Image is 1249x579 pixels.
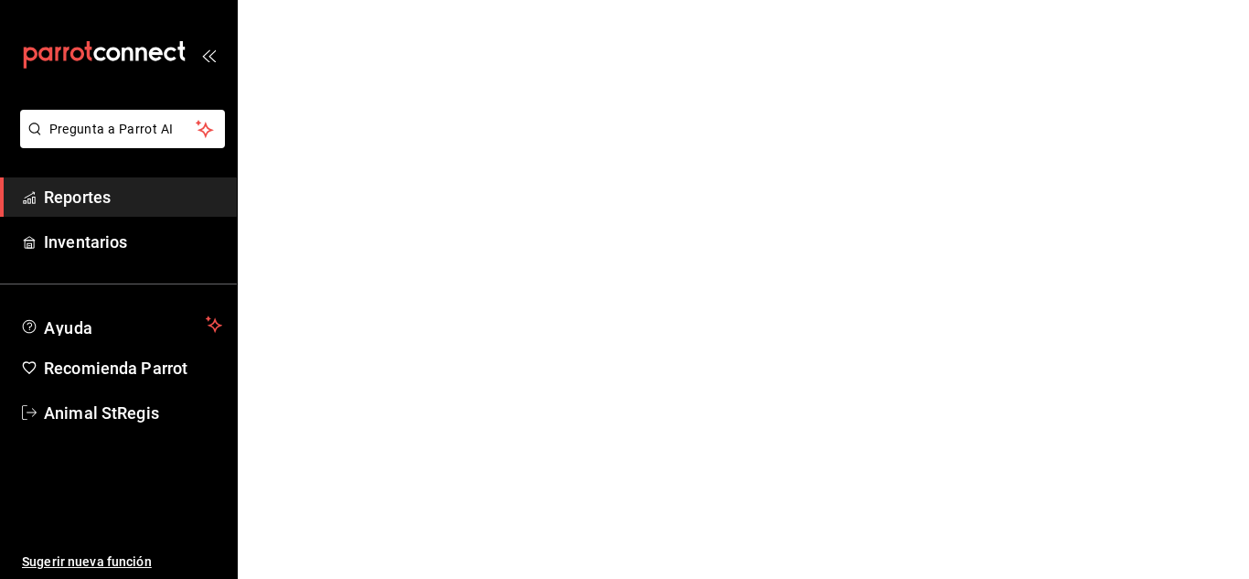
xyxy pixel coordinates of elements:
span: Sugerir nueva función [22,552,222,572]
span: Reportes [44,185,222,209]
span: Ayuda [44,314,198,336]
a: Pregunta a Parrot AI [13,133,225,152]
button: Pregunta a Parrot AI [20,110,225,148]
span: Inventarios [44,230,222,254]
span: Animal StRegis [44,401,222,425]
span: Recomienda Parrot [44,356,222,381]
button: open_drawer_menu [201,48,216,62]
span: Pregunta a Parrot AI [49,120,197,139]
